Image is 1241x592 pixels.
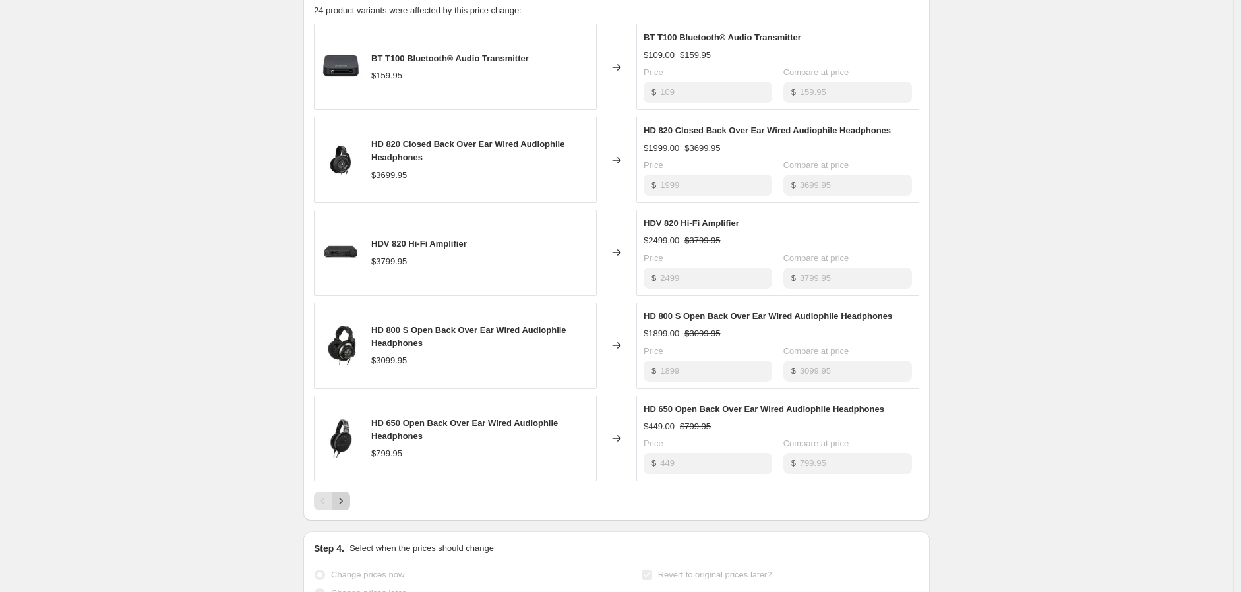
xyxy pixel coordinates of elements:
img: product_detail_x2_desktop_sennheiser_bt100_t100_isofront_01_80x.jpg [321,47,361,87]
span: Compare at price [783,438,849,448]
div: $799.95 [371,447,402,460]
span: HD 820 Closed Back Over Ear Wired Audiophile Headphones [371,139,564,162]
span: Price [644,438,663,448]
span: $ [791,273,796,283]
span: $ [651,458,656,468]
p: Select when the prices should change [349,542,494,555]
h2: Step 4. [314,542,344,555]
span: HD 650 Open Back Over Ear Wired Audiophile Headphones [644,404,884,414]
button: Next [332,492,350,510]
span: HD 800 S Open Back Over Ear Wired Audiophile Headphones [371,325,566,348]
span: BT T100 Bluetooth® Audio Transmitter [644,32,801,42]
span: HD 800 S Open Back Over Ear Wired Audiophile Headphones [644,311,892,321]
span: Price [644,67,663,77]
span: Compare at price [783,253,849,263]
img: Sennheise_HDV_820_80x.jpg [321,233,361,272]
div: $3099.95 [371,354,407,367]
strike: $3799.95 [684,234,720,247]
strike: $159.95 [680,49,711,62]
strike: $3099.95 [684,327,720,340]
span: HD 820 Closed Back Over Ear Wired Audiophile Headphones [644,125,891,135]
span: Compare at price [783,67,849,77]
span: $ [651,273,656,283]
span: BT T100 Bluetooth® Audio Transmitter [371,53,529,63]
div: $2499.00 [644,234,679,247]
span: $ [651,180,656,190]
strike: $3699.95 [684,142,720,155]
span: Compare at price [783,160,849,170]
span: $ [651,87,656,97]
span: HD 650 Open Back Over Ear Wired Audiophile Headphones [371,418,558,441]
div: $3799.95 [371,255,407,268]
span: Price [644,253,663,263]
img: hd_820_product-preview_80x.png [321,140,361,180]
span: Revert to original prices later? [658,570,772,579]
strike: $799.95 [680,420,711,433]
span: $ [791,87,796,97]
span: HDV 820 Hi-Fi Amplifier [644,218,739,228]
span: $ [791,180,796,190]
nav: Pagination [314,492,350,510]
img: HD_650_ATF_Main_Image_d7dcbbc5-6e30-48cf-af3b-3d0e0a0b4020_80x.jpg [321,419,361,458]
span: Change prices now [331,570,404,579]
span: 24 product variants were affected by this price change: [314,5,522,15]
img: HD_800_black-sq-01-sennheiser_80x.jpg [321,326,361,365]
span: $ [791,458,796,468]
span: HDV 820 Hi-Fi Amplifier [371,239,467,249]
div: $1899.00 [644,327,679,340]
div: $3699.95 [371,169,407,182]
div: $109.00 [644,49,675,62]
span: $ [651,366,656,376]
div: $159.95 [371,69,402,82]
span: Price [644,160,663,170]
div: $1999.00 [644,142,679,155]
span: Compare at price [783,346,849,356]
span: Price [644,346,663,356]
div: $449.00 [644,420,675,433]
span: $ [791,366,796,376]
